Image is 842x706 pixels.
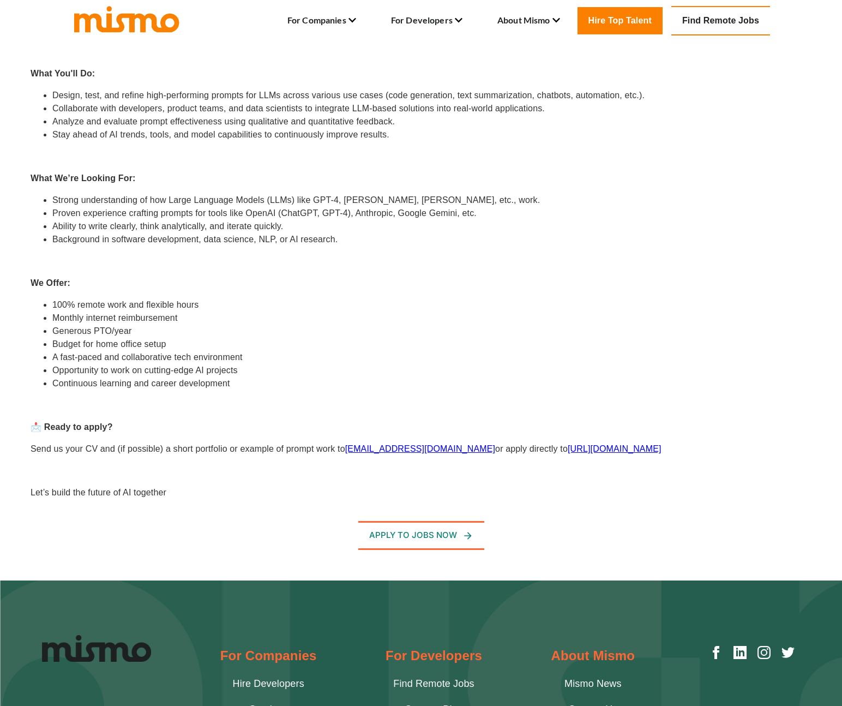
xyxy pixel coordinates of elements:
[551,646,635,666] h2: About Mismo
[52,233,811,246] li: Background in software development, data science, NLP, or AI research.
[497,11,560,30] li: About Mismo
[391,11,462,30] li: For Developers
[232,677,304,691] a: Hire Developers
[52,89,811,102] li: Design, test, and refine high-performing prompts for LLMs across various use cases (code generati...
[31,422,113,432] strong: 📩 Ready to apply?
[31,278,70,288] strong: We Offer:
[358,521,484,549] button: Apply To Jobs Now
[578,7,663,34] a: Hire Top Talent
[31,173,135,183] strong: What We’re Looking For:
[287,11,356,30] li: For Companies
[52,325,811,338] li: Generous PTO/year
[52,207,811,220] li: Proven experience crafting prompts for tools like OpenAI (ChatGPT, GPT-4), Anthropic, Google Gemi...
[31,69,95,78] strong: What You'll Do:
[345,444,495,453] a: [EMAIL_ADDRESS][DOMAIN_NAME]
[393,677,474,691] a: Find Remote Jobs
[31,486,811,499] p: Let’s build the future of AI together
[52,115,811,128] li: Analyze and evaluate prompt effectiveness using qualitative and quantitative feedback.
[52,128,811,141] li: Stay ahead of AI trends, tools, and model capabilities to continuously improve results.
[568,444,661,453] a: [URL][DOMAIN_NAME]
[31,442,811,456] p: Send us your CV and (if possible) a short portfolio or example of prompt work to or apply directl...
[220,646,317,666] h2: For Companies
[52,102,811,115] li: Collaborate with developers, product teams, and data scientists to integrate LLM-based solutions ...
[52,298,811,312] li: 100% remote work and flexible hours
[52,377,811,390] li: Continuous learning and career development
[42,635,151,662] img: Logo
[52,220,811,233] li: Ability to write clearly, think analytically, and iterate quickly.
[564,677,622,691] a: Mismo News
[72,4,181,33] img: logo
[386,646,482,666] h2: For Developers
[52,194,811,207] li: Strong understanding of how Large Language Models (LLMs) like GPT-4, [PERSON_NAME], [PERSON_NAME]...
[52,364,811,377] li: Opportunity to work on cutting-edge AI projects
[671,6,770,35] a: Find Remote Jobs
[52,312,811,325] li: Monthly internet reimbursement
[52,351,811,364] li: A fast-paced and collaborative tech environment
[52,338,811,351] li: Budget for home office setup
